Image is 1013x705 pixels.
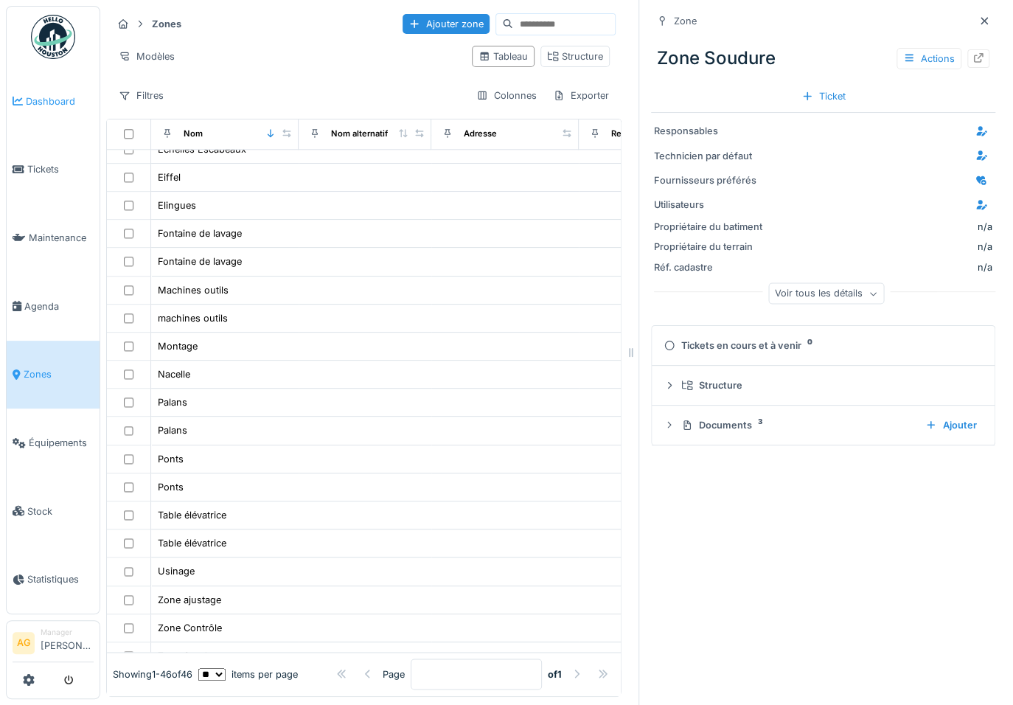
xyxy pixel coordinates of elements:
span: Stock [27,504,94,518]
div: Manager [41,627,94,638]
div: Responsable [611,128,663,140]
div: Palans [158,423,187,437]
div: n/a [770,260,992,274]
div: Adresse [464,128,497,140]
div: n/a [770,240,992,254]
div: Tickets en cours et à venir [664,338,977,352]
a: Statistiques [7,546,100,614]
span: Maintenance [29,231,94,245]
div: Zone Soudure [651,39,995,77]
div: Zone ajustage [158,593,221,607]
div: Ajouter [919,415,983,435]
div: Fontaine de lavage [158,226,242,240]
div: Propriétaire du terrain [654,240,765,254]
div: Usinage [158,564,195,578]
div: Technicien par défaut [654,149,765,163]
div: Ponts [158,480,184,494]
a: Agenda [7,272,100,341]
a: Stock [7,477,100,546]
div: Zone Contrôle [158,621,222,635]
div: Zone Soudure [158,649,222,663]
li: AG [13,632,35,654]
div: Showing 1 - 46 of 46 [113,667,192,681]
span: Tickets [27,162,94,176]
a: AG Manager[PERSON_NAME] [13,627,94,662]
div: Nacelle [158,367,190,381]
div: Elingues [158,198,196,212]
div: Nom alternatif [331,128,388,140]
div: Exporter [546,85,616,106]
div: Fontaine de lavage [158,254,242,268]
div: Modèles [112,46,181,67]
div: Responsables [654,124,765,138]
div: n/a [978,220,992,234]
li: [PERSON_NAME] [41,627,94,659]
div: Montage [158,339,198,353]
div: Utilisateurs [654,198,765,212]
div: Actions [897,48,961,69]
div: Eiffel [158,170,181,184]
div: Colonnes [470,85,543,106]
div: Filtres [112,85,170,106]
a: Équipements [7,409,100,477]
strong: Zones [146,17,187,31]
div: Voir tous les détails [768,283,884,305]
a: Tickets [7,136,100,204]
div: Ajouter zone [403,14,490,34]
img: Badge_color-CXgf-gQk.svg [31,15,75,59]
div: machines outils [158,311,228,325]
a: Dashboard [7,67,100,136]
div: Zone [674,14,697,28]
div: Ticket [796,86,852,106]
span: Dashboard [26,94,94,108]
div: Tableau [478,49,528,63]
div: Nom [184,128,203,140]
div: Palans [158,395,187,409]
div: Machines outils [158,283,229,297]
span: Statistiques [27,572,94,586]
a: Maintenance [7,204,100,272]
span: Zones [24,367,94,381]
div: Fournisseurs préférés [654,173,765,187]
div: Page [383,667,405,681]
div: Réf. cadastre [654,260,765,274]
div: Ponts [158,452,184,466]
strong: of 1 [548,667,562,681]
a: Zones [7,341,100,409]
div: Structure [681,378,977,392]
span: Agenda [24,299,94,313]
summary: Structure [658,372,989,399]
summary: Documents3Ajouter [658,411,989,439]
div: Documents [681,418,913,432]
div: Table élévatrice [158,536,226,550]
div: Structure [547,49,603,63]
span: Équipements [29,436,94,450]
div: Table élévatrice [158,508,226,522]
div: items per page [198,667,298,681]
summary: Tickets en cours et à venir0 [658,332,989,359]
div: Propriétaire du batiment [654,220,765,234]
